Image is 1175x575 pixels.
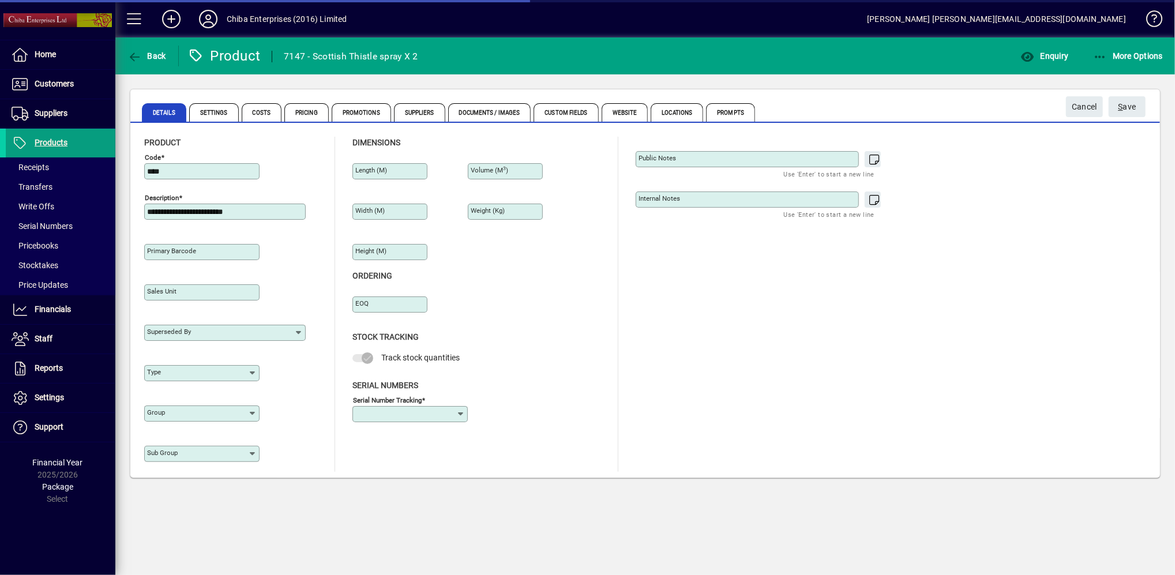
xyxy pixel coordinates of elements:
mat-label: Public Notes [639,154,676,162]
span: Costs [242,103,282,122]
span: Back [127,51,166,61]
span: Dimensions [352,138,400,147]
button: Profile [190,9,227,29]
button: Add [153,9,190,29]
span: ave [1118,97,1136,116]
span: Cancel [1072,97,1097,116]
app-page-header-button: Back [115,46,179,66]
span: Package [42,482,73,491]
button: Enquiry [1018,46,1071,66]
span: Prompts [706,103,755,122]
a: Financials [6,295,115,324]
mat-label: Primary barcode [147,247,196,255]
span: S [1118,102,1123,111]
a: Suppliers [6,99,115,128]
button: Cancel [1066,96,1103,117]
a: Pricebooks [6,236,115,255]
span: More Options [1093,51,1163,61]
span: Settings [35,393,64,402]
div: [PERSON_NAME] [PERSON_NAME][EMAIL_ADDRESS][DOMAIN_NAME] [867,10,1126,28]
mat-label: Volume (m ) [471,166,508,174]
span: Track stock quantities [381,353,460,362]
span: Home [35,50,56,59]
span: Products [35,138,67,147]
a: Receipts [6,157,115,177]
span: Locations [651,103,703,122]
span: Price Updates [12,280,68,290]
sup: 3 [503,166,506,171]
span: Stocktakes [12,261,58,270]
span: Staff [35,334,52,343]
mat-label: Height (m) [355,247,386,255]
mat-label: Type [147,368,161,376]
mat-label: Length (m) [355,166,387,174]
span: Financials [35,305,71,314]
div: Product [187,47,261,65]
div: Chiba Enterprises (2016) Limited [227,10,347,28]
span: Serial Numbers [12,221,73,231]
span: Transfers [12,182,52,191]
a: Staff [6,325,115,354]
a: Price Updates [6,275,115,295]
button: Back [125,46,169,66]
span: Support [35,422,63,431]
button: Save [1109,96,1146,117]
mat-label: Superseded by [147,328,191,336]
span: Serial Numbers [352,381,418,390]
a: Stocktakes [6,255,115,275]
span: Documents / Images [448,103,531,122]
mat-label: Group [147,408,165,416]
mat-label: Internal Notes [639,194,680,202]
a: Serial Numbers [6,216,115,236]
mat-label: Code [145,153,161,161]
span: Custom Fields [534,103,598,122]
span: Website [602,103,648,122]
mat-hint: Use 'Enter' to start a new line [784,167,874,181]
span: Enquiry [1020,51,1068,61]
mat-label: Description [145,194,179,202]
button: More Options [1090,46,1166,66]
mat-label: Sales unit [147,287,177,295]
a: Knowledge Base [1138,2,1161,40]
div: 7147 - Scottish Thistle spray X 2 [284,47,418,66]
mat-label: EOQ [355,299,369,307]
span: Financial Year [33,458,83,467]
a: Write Offs [6,197,115,216]
span: Reports [35,363,63,373]
a: Transfers [6,177,115,197]
a: Settings [6,384,115,412]
a: Support [6,413,115,442]
span: Details [142,103,186,122]
a: Reports [6,354,115,383]
span: Pricebooks [12,241,58,250]
mat-label: Serial Number tracking [353,396,422,404]
span: Write Offs [12,202,54,211]
span: Customers [35,79,74,88]
span: Pricing [284,103,329,122]
span: Suppliers [394,103,445,122]
span: Promotions [332,103,391,122]
span: Stock Tracking [352,332,419,341]
a: Home [6,40,115,69]
span: Ordering [352,271,392,280]
mat-label: Width (m) [355,206,385,215]
span: Suppliers [35,108,67,118]
mat-hint: Use 'Enter' to start a new line [784,208,874,221]
a: Customers [6,70,115,99]
span: Settings [189,103,239,122]
mat-label: Sub group [147,449,178,457]
span: Product [144,138,181,147]
mat-label: Weight (Kg) [471,206,505,215]
span: Receipts [12,163,49,172]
